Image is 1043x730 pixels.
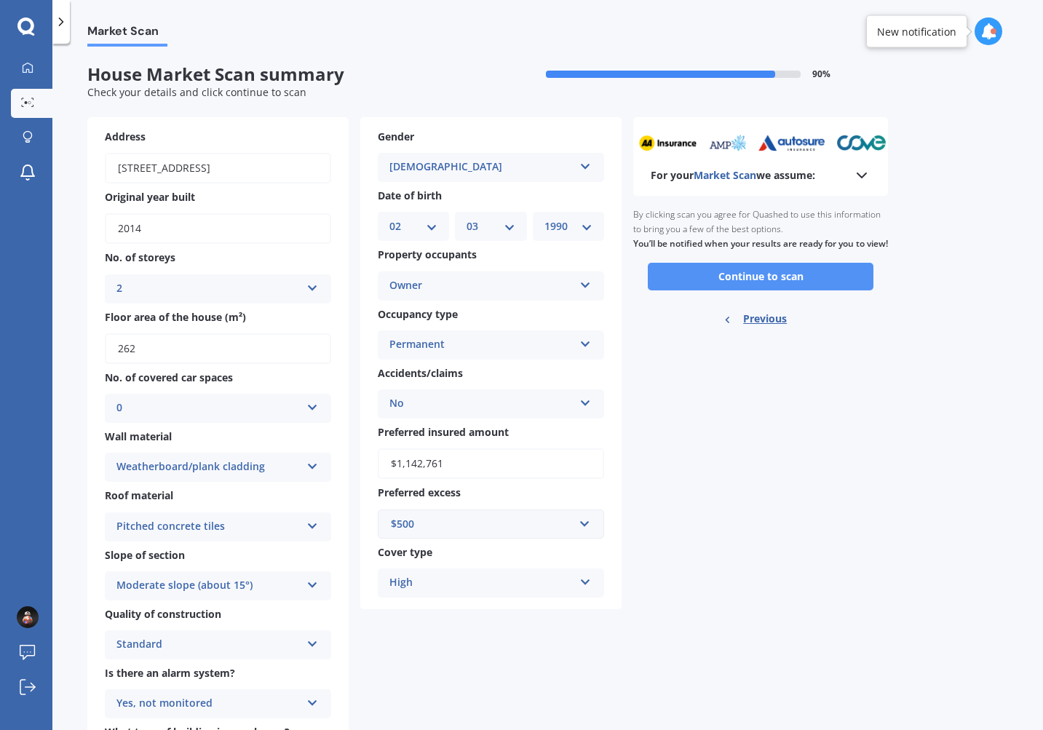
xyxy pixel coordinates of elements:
span: Previous [743,308,787,330]
span: No. of storeys [105,251,175,265]
div: 0 [116,400,301,417]
div: [DEMOGRAPHIC_DATA] [389,159,574,176]
img: amp_sm.png [702,135,742,151]
span: Preferred insured amount [378,425,509,439]
img: aa_sm.webp [633,135,691,151]
span: Roof material [105,489,173,503]
span: Date of birth [378,189,442,202]
div: Standard [116,636,301,654]
span: Slope of section [105,548,185,562]
span: No. of covered car spaces [105,370,233,384]
b: For your we assume: [651,168,815,183]
div: New notification [877,24,956,39]
span: Gender [378,130,414,143]
b: You’ll be notified when your results are ready for you to view! [633,237,888,250]
span: Occupancy type [378,307,458,321]
button: Continue to scan [648,263,873,290]
span: Address [105,130,146,143]
div: Permanent [389,336,574,354]
span: Cover type [378,545,432,559]
div: No [389,395,574,413]
span: Quality of construction [105,607,221,621]
span: Market Scan [87,24,167,44]
input: Enter floor area [105,333,331,364]
div: $500 [391,516,574,532]
div: By clicking scan you agree for Quashed to use this information to bring you a few of the best opt... [633,196,888,263]
div: Pitched concrete tiles [116,518,301,536]
span: House Market Scan summary [87,64,488,85]
div: Moderate slope (about 15°) [116,577,301,595]
img: autosure_sm.webp [753,135,820,151]
div: Weatherboard/plank cladding [116,459,301,476]
span: Property occupants [378,248,477,262]
span: Check your details and click continue to scan [87,85,306,99]
div: Owner [389,277,574,295]
span: Preferred excess [378,486,461,500]
div: 2 [116,280,301,298]
img: AOh14GgP-tLt24i4wnx6tF4RaKFyujbhYEbdvxzb5UzW2Q=s96-c [17,606,39,628]
span: Market Scan [694,168,756,182]
span: Is there an alarm system? [105,666,235,680]
span: Wall material [105,429,172,443]
span: Accidents/claims [378,366,463,380]
span: 90 % [812,69,830,79]
img: cove_sm.webp [831,135,881,151]
div: Yes, not monitored [116,695,301,713]
span: Floor area of the house (m²) [105,310,246,324]
span: Original year built [105,190,195,204]
div: High [389,574,574,592]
